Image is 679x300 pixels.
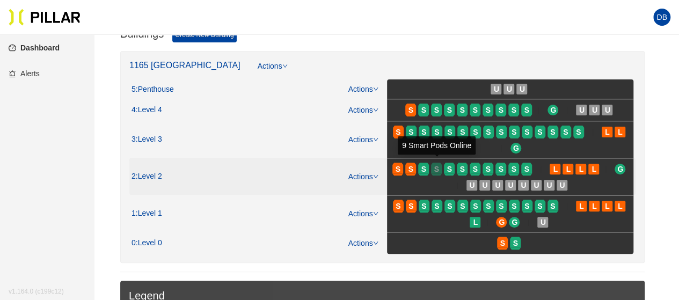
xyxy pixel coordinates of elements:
span: S [408,163,413,175]
span: S [512,126,516,138]
span: S [396,200,400,212]
span: G [550,104,556,116]
span: L [579,200,584,212]
span: S [499,200,503,212]
span: S [396,126,400,138]
span: S [473,163,478,175]
a: Actions [348,209,378,218]
span: S [473,126,478,138]
span: : Level 1 [136,209,162,218]
span: U [469,179,474,191]
span: U [507,83,512,95]
span: : Penthouse [136,85,174,94]
span: G [499,216,505,228]
span: S [460,200,465,212]
a: alertAlerts [9,69,40,78]
div: 2 [132,172,162,181]
span: S [396,163,400,175]
a: Actions [348,172,378,181]
div: 4 [132,105,162,115]
span: S [513,237,518,249]
span: U [494,83,499,95]
span: S [460,104,465,116]
span: S [524,104,529,116]
span: L [592,163,596,175]
span: : Level 3 [136,135,162,144]
span: U [521,179,526,191]
span: S [550,126,555,138]
a: Create New Building [172,27,236,42]
a: Actions [348,135,378,144]
span: U [546,179,552,191]
span: S [421,163,426,175]
span: S [447,104,452,116]
span: S [512,200,516,212]
span: down [373,137,378,142]
span: L [592,200,597,212]
span: S [563,126,568,138]
span: S [421,126,426,138]
span: L [605,126,610,138]
span: S [500,237,505,249]
span: S [421,200,426,212]
span: down [373,107,378,113]
span: L [618,200,623,212]
div: 1 [132,209,162,218]
span: U [592,104,597,116]
span: U [482,179,487,191]
span: S [434,126,439,138]
div: 5 [132,85,174,94]
a: 1165 [GEOGRAPHIC_DATA] [129,61,240,70]
h3: Buildings [120,27,164,42]
span: S [499,163,503,175]
span: U [541,216,546,228]
span: L [473,216,478,228]
span: L [566,163,571,175]
span: U [520,83,525,95]
span: : Level 0 [136,238,162,248]
span: S [473,104,478,116]
img: Pillar Technologies [9,9,81,26]
span: S [537,200,542,212]
span: S [524,163,529,175]
span: S [550,200,555,212]
span: S [421,104,426,116]
a: Actions [258,60,288,79]
span: L [579,163,583,175]
span: U [579,104,585,116]
span: S [408,126,413,138]
span: down [282,63,288,69]
span: G [512,216,517,228]
span: U [534,179,539,191]
span: L [605,200,610,212]
span: S [434,104,439,116]
span: L [618,126,623,138]
span: S [512,163,516,175]
span: S [460,163,465,175]
span: U [508,179,513,191]
span: S [486,104,491,116]
span: : Level 2 [136,172,162,181]
span: S [473,200,478,212]
span: U [495,179,500,191]
span: S [408,104,413,116]
span: DB [656,9,667,26]
span: S [447,163,452,175]
span: S [486,163,491,175]
a: Actions [348,85,378,93]
span: S [486,200,491,212]
span: S [447,200,452,212]
span: S [537,126,542,138]
span: S [460,126,465,138]
span: S [447,126,452,138]
span: S [499,104,503,116]
span: U [605,104,610,116]
a: dashboardDashboard [9,43,60,52]
span: down [373,211,378,216]
span: S [408,200,413,212]
span: S [576,126,581,138]
span: down [373,240,378,246]
div: 3 [132,135,162,144]
span: G [513,142,519,154]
